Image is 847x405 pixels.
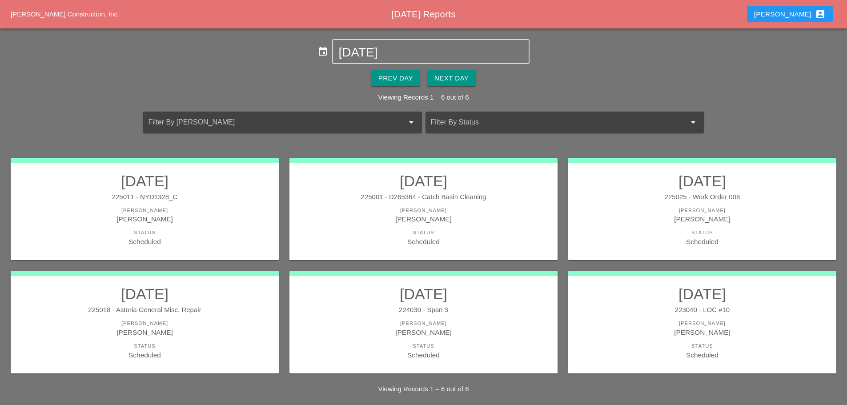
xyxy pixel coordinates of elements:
div: [PERSON_NAME] [577,320,827,327]
div: Next Day [434,73,469,84]
div: Scheduled [20,350,270,360]
div: Prev Day [378,73,413,84]
div: [PERSON_NAME] [298,320,549,327]
div: 223040 - LOC #10 [577,305,827,315]
h2: [DATE] [20,285,270,303]
div: [PERSON_NAME] [298,214,549,224]
i: arrow_drop_down [406,117,417,128]
div: Scheduled [298,350,549,360]
i: account_box [815,9,826,20]
div: Status [577,229,827,237]
div: [PERSON_NAME] [20,320,270,327]
a: [DATE]225018 - Astoria General Misc. Repair[PERSON_NAME][PERSON_NAME]StatusScheduled [20,285,270,360]
a: [DATE]225001 - D265364 - Catch Basin Cleaning[PERSON_NAME][PERSON_NAME]StatusScheduled [298,172,549,247]
div: [PERSON_NAME] [754,9,826,20]
a: [DATE]225011 - NYD1328_C[PERSON_NAME][PERSON_NAME]StatusScheduled [20,172,270,247]
a: [PERSON_NAME] Construction, Inc. [11,10,119,18]
div: Status [298,342,549,350]
span: [DATE] Reports [391,9,455,19]
div: 225001 - D265364 - Catch Basin Cleaning [298,192,549,202]
div: [PERSON_NAME] [298,327,549,337]
div: [PERSON_NAME] [298,207,549,214]
div: Scheduled [577,350,827,360]
div: Scheduled [298,237,549,247]
div: Scheduled [577,237,827,247]
a: [DATE]223040 - LOC #10[PERSON_NAME][PERSON_NAME]StatusScheduled [577,285,827,360]
div: [PERSON_NAME] [20,327,270,337]
div: 225011 - NYD1328_C [20,192,270,202]
div: [PERSON_NAME] [20,207,270,214]
input: Select Date [338,45,523,60]
h2: [DATE] [577,172,827,190]
div: 225025 - Work Order 008 [577,192,827,202]
div: 224030 - Span 3 [298,305,549,315]
div: 225018 - Astoria General Misc. Repair [20,305,270,315]
a: [DATE]224030 - Span 3[PERSON_NAME][PERSON_NAME]StatusScheduled [298,285,549,360]
h2: [DATE] [298,285,549,303]
h2: [DATE] [577,285,827,303]
a: [DATE]225025 - Work Order 008[PERSON_NAME][PERSON_NAME]StatusScheduled [577,172,827,247]
h2: [DATE] [20,172,270,190]
i: arrow_drop_down [688,117,698,128]
div: [PERSON_NAME] [577,327,827,337]
div: [PERSON_NAME] [20,214,270,224]
div: Status [20,229,270,237]
button: [PERSON_NAME] [747,6,833,22]
div: Scheduled [20,237,270,247]
button: Prev Day [371,70,420,86]
div: Status [20,342,270,350]
div: [PERSON_NAME] [577,214,827,224]
i: event [317,46,328,57]
div: Status [298,229,549,237]
div: Status [577,342,827,350]
button: Next Day [427,70,476,86]
div: [PERSON_NAME] [577,207,827,214]
h2: [DATE] [298,172,549,190]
